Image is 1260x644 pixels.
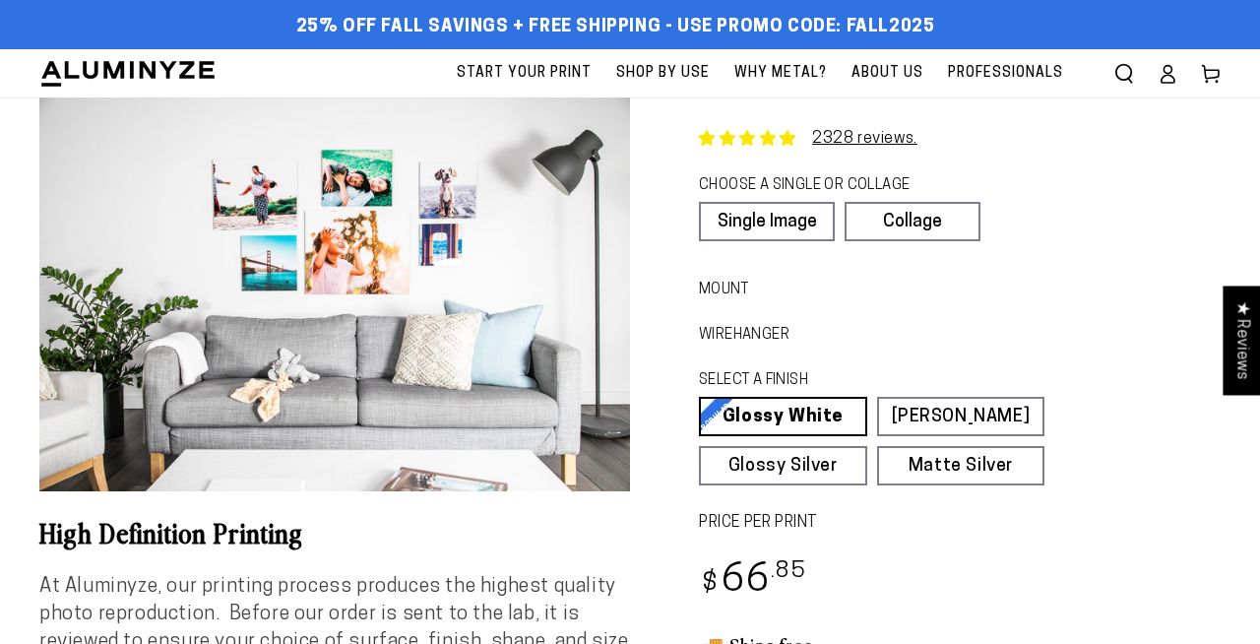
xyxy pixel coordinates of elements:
[877,446,1045,485] a: Matte Silver
[1223,286,1260,395] div: Click to open Judge.me floating reviews tab
[724,49,837,97] a: Why Metal?
[39,59,217,89] img: Aluminyze
[771,560,806,583] sup: .85
[877,397,1045,436] a: [PERSON_NAME]
[699,446,867,485] a: Glossy Silver
[457,61,592,86] span: Start Your Print
[1102,52,1146,96] summary: Search our site
[699,512,1221,535] label: PRICE PER PRINT
[938,49,1073,97] a: Professionals
[699,280,729,301] legend: Mount
[842,49,933,97] a: About Us
[39,97,630,491] media-gallery: Gallery Viewer
[845,202,980,241] a: Collage
[948,61,1063,86] span: Professionals
[699,562,806,601] bdi: 66
[851,61,923,86] span: About Us
[699,370,1004,392] legend: SELECT A FINISH
[702,571,719,598] span: $
[39,513,303,550] b: High Definition Printing
[699,202,835,241] a: Single Image
[447,49,601,97] a: Start Your Print
[699,175,962,197] legend: CHOOSE A SINGLE OR COLLAGE
[699,325,754,347] legend: WireHanger
[699,397,867,436] a: Glossy White
[812,131,917,147] a: 2328 reviews.
[734,61,827,86] span: Why Metal?
[616,61,710,86] span: Shop By Use
[606,49,720,97] a: Shop By Use
[296,17,935,38] span: 25% off FALL Savings + Free Shipping - Use Promo Code: FALL2025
